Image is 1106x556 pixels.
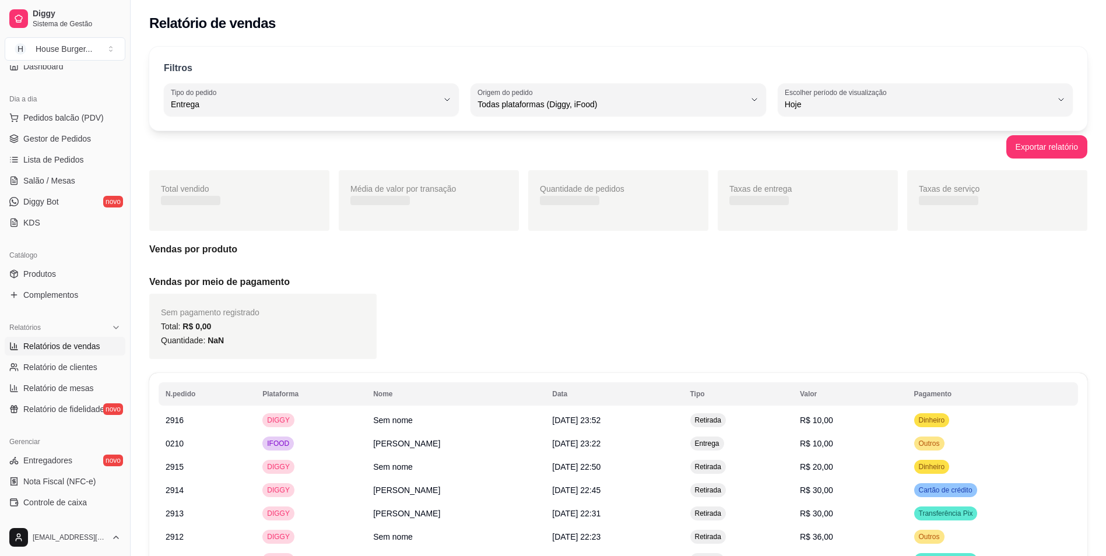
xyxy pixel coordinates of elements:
span: Relatório de mesas [23,382,94,394]
a: KDS [5,213,125,232]
button: Exportar relatório [1006,135,1087,159]
span: Complementos [23,289,78,301]
label: Origem do pedido [477,87,536,97]
a: Dashboard [5,57,125,76]
a: Entregadoresnovo [5,451,125,470]
div: Gerenciar [5,432,125,451]
span: Taxas de serviço [919,184,979,193]
span: Entregadores [23,455,72,466]
a: Diggy Botnovo [5,192,125,211]
span: Relatórios [9,323,41,332]
span: Produtos [23,268,56,280]
label: Escolher período de visualização [785,87,890,97]
button: Escolher período de visualizaçãoHoje [778,83,1073,116]
span: Lista de Pedidos [23,154,84,166]
span: Média de valor por transação [350,184,456,193]
a: Salão / Mesas [5,171,125,190]
a: Relatório de mesas [5,379,125,397]
a: Relatório de clientes [5,358,125,376]
span: Salão / Mesas [23,175,75,186]
span: Todas plataformas (Diggy, iFood) [477,98,745,110]
button: Pedidos balcão (PDV) [5,108,125,127]
button: Select a team [5,37,125,61]
span: H [15,43,26,55]
span: NaN [208,336,224,345]
span: Diggy [33,9,121,19]
a: Complementos [5,286,125,304]
label: Tipo do pedido [171,87,220,97]
span: Quantidade de pedidos [540,184,624,193]
span: R$ 0,00 [182,322,211,331]
span: Controle de fiado [23,518,86,529]
div: Catálogo [5,246,125,265]
a: Controle de caixa [5,493,125,512]
span: KDS [23,217,40,228]
a: DiggySistema de Gestão [5,5,125,33]
h5: Vendas por meio de pagamento [149,275,1087,289]
span: Total: [161,322,211,331]
button: Origem do pedidoTodas plataformas (Diggy, iFood) [471,83,766,116]
a: Nota Fiscal (NFC-e) [5,472,125,491]
span: Diggy Bot [23,196,59,207]
span: Hoje [785,98,1052,110]
a: Lista de Pedidos [5,150,125,169]
span: Controle de caixa [23,497,87,508]
span: [EMAIL_ADDRESS][DOMAIN_NAME] [33,533,107,542]
span: Total vendido [161,184,209,193]
span: Sem pagamento registrado [161,308,259,317]
div: House Burger ... [36,43,92,55]
a: Relatório de fidelidadenovo [5,400,125,418]
h2: Relatório de vendas [149,14,276,33]
span: Gestor de Pedidos [23,133,91,145]
span: Relatórios de vendas [23,340,100,352]
span: Taxas de entrega [729,184,792,193]
div: Dia a dia [5,90,125,108]
a: Relatórios de vendas [5,337,125,356]
span: Relatório de fidelidade [23,403,104,415]
a: Gestor de Pedidos [5,129,125,148]
a: Produtos [5,265,125,283]
p: Filtros [164,61,192,75]
span: Dashboard [23,61,64,72]
a: Controle de fiado [5,514,125,533]
span: Nota Fiscal (NFC-e) [23,476,96,487]
span: Relatório de clientes [23,361,97,373]
button: Tipo do pedidoEntrega [164,83,459,116]
h5: Vendas por produto [149,242,1087,256]
span: Entrega [171,98,438,110]
span: Quantidade: [161,336,224,345]
button: [EMAIL_ADDRESS][DOMAIN_NAME] [5,523,125,551]
span: Pedidos balcão (PDV) [23,112,104,124]
span: Sistema de Gestão [33,19,121,29]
